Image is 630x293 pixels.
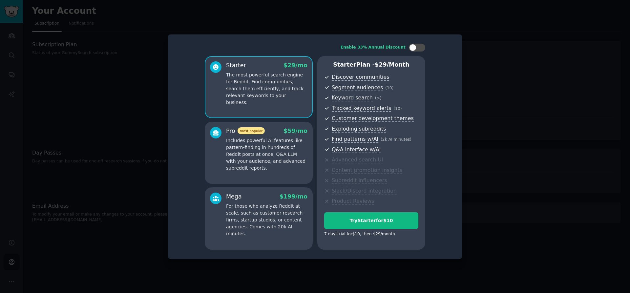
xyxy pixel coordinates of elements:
span: Q&A interface w/AI [332,146,381,153]
span: ( 10 ) [393,106,402,111]
span: ( 2k AI minutes ) [381,137,411,142]
span: $ 199 /mo [280,193,307,200]
span: $ 29 /mo [283,62,307,69]
span: Product Reviews [332,198,374,205]
div: Pro [226,127,265,135]
span: Discover communities [332,74,389,81]
span: Find patterns w/AI [332,136,378,143]
div: Starter [226,61,246,70]
span: Tracked keyword alerts [332,105,391,112]
span: Advanced search UI [332,157,383,163]
span: Subreddit influencers [332,177,387,184]
p: For those who analyze Reddit at scale, such as customer research firms, startup studios, or conte... [226,203,307,237]
p: Includes powerful AI features like pattern-finding in hundreds of Reddit posts at once, Q&A LLM w... [226,137,307,172]
span: Keyword search [332,94,373,101]
p: The most powerful search engine for Reddit. Find communities, search them efficiently, and track ... [226,72,307,106]
span: Segment audiences [332,84,383,91]
span: Content promotion insights [332,167,402,174]
span: Customer development themes [332,115,414,122]
div: Try Starter for $10 [325,217,418,224]
span: $ 29 /month [375,61,409,68]
span: $ 59 /mo [283,128,307,134]
span: most popular [238,127,265,134]
span: Exploding subreddits [332,126,386,133]
div: Mega [226,193,242,201]
div: 7 days trial for $10 , then $ 29 /month [324,231,395,237]
p: Starter Plan - [324,61,418,69]
span: ( ∞ ) [375,96,382,100]
span: ( 10 ) [385,86,393,90]
span: Slack/Discord integration [332,188,397,195]
div: Enable 33% Annual Discount [341,45,406,51]
button: TryStarterfor$10 [324,212,418,229]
